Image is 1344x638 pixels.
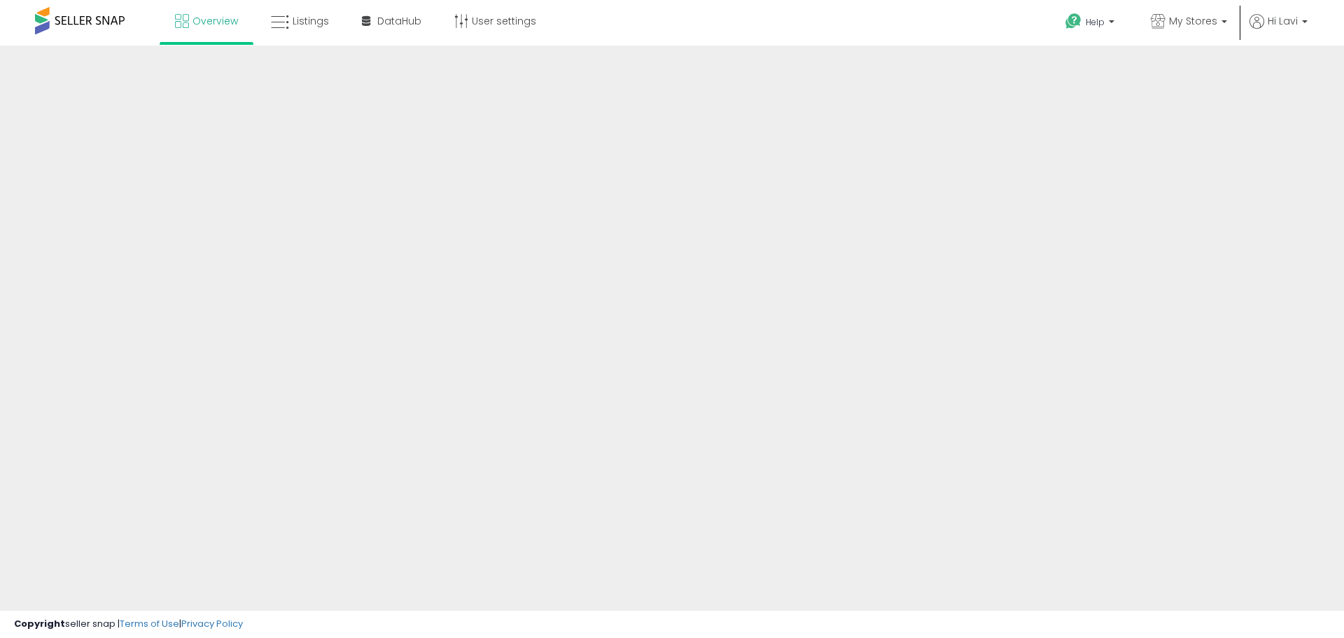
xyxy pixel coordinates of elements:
span: Hi Lavi [1268,14,1298,28]
a: Terms of Use [120,617,179,630]
span: DataHub [377,14,421,28]
i: Get Help [1065,13,1082,30]
a: Privacy Policy [181,617,243,630]
strong: Copyright [14,617,65,630]
a: Help [1054,2,1128,46]
div: seller snap | | [14,618,243,631]
a: Hi Lavi [1249,14,1308,46]
span: Overview [192,14,238,28]
span: Help [1086,16,1105,28]
span: Listings [293,14,329,28]
span: My Stores [1169,14,1217,28]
